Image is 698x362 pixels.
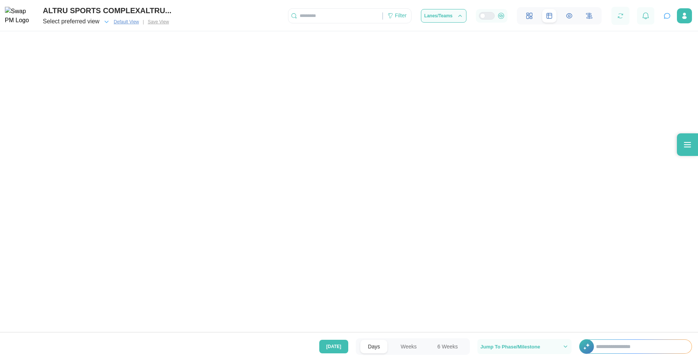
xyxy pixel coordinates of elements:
button: [DATE] [319,340,349,353]
button: Open project assistant [662,11,672,21]
span: Lanes/Teams [424,14,453,18]
span: Jump To Phase/Milestone [480,344,540,349]
button: Refresh Grid [615,11,626,21]
button: Lanes/Teams [421,9,466,23]
button: Jump To Phase/Milestone [477,339,572,354]
div: Select preferred view [43,17,99,26]
button: Default View [111,18,142,26]
button: Weeks [393,340,424,353]
span: [DATE] [326,340,341,353]
div: Filter [395,12,407,20]
span: Default View [114,18,139,26]
button: Days [360,340,387,353]
button: 6 Weeks [430,340,465,353]
div: ALTRU SPORTS COMPLEXALTRU... [43,5,172,17]
img: Swap PM Logo [5,7,35,26]
div: | [143,18,144,26]
div: + [579,339,692,354]
div: Filter [383,9,411,22]
button: Select preferred view [43,17,110,27]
